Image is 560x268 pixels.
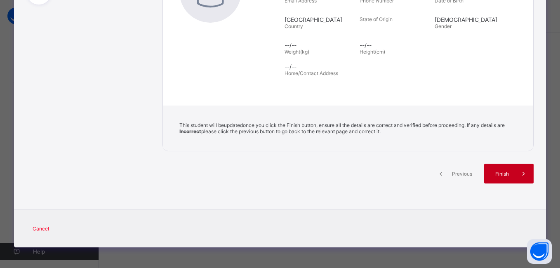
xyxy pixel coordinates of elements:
span: --/-- [285,63,521,70]
span: Height(cm) [360,49,385,55]
span: Country [285,23,303,29]
span: Cancel [33,226,49,232]
span: Gender [435,23,452,29]
span: This student will be updated once you click the Finish button, ensure all the details are correct... [179,122,505,134]
span: [DEMOGRAPHIC_DATA] [435,16,506,23]
span: [GEOGRAPHIC_DATA] [285,16,355,23]
span: Home/Contact Address [285,70,338,76]
span: State of Origin [360,16,393,22]
span: Finish [490,171,514,177]
button: Open asap [527,239,552,264]
span: Weight(kg) [285,49,309,55]
span: --/-- [360,42,431,49]
span: Previous [451,171,473,177]
span: --/-- [285,42,355,49]
b: Incorrect [179,128,201,134]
